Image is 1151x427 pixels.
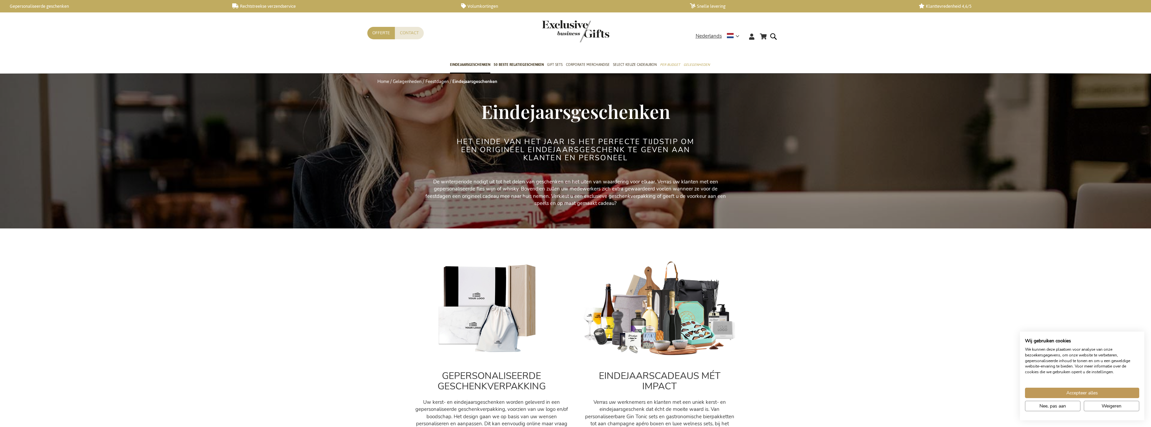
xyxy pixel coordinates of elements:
button: Pas cookie voorkeuren aan [1025,401,1080,411]
a: Home [377,79,389,85]
div: Nederlands [696,32,744,40]
span: Select Keuze Cadeaubon [613,61,657,68]
p: We kunnen deze plaatsen voor analyse van onze bezoekersgegevens, om onze website te verbeteren, g... [1025,347,1139,375]
a: store logo [542,20,576,42]
a: Volumkortingen [461,3,679,9]
h2: GEPERSONALISEERDE GESCHENKVERPAKKING [414,371,569,392]
a: Gelegenheden [393,79,421,85]
span: Gelegenheden [684,61,710,68]
span: Gift Sets [547,61,563,68]
span: Eindejaarsgeschenken [481,99,670,124]
strong: Eindejaarsgeschenken [452,79,497,85]
img: Personalised_gifts [414,261,569,357]
img: Exclusive Business gifts logo [542,20,609,42]
a: Rechtstreekse verzendservice [232,3,450,9]
a: Snelle levering [690,3,908,9]
a: Gepersonaliseerde geschenken [3,3,221,9]
span: Corporate Merchandise [566,61,610,68]
button: Accepteer alle cookies [1025,388,1139,398]
span: Eindejaarsgeschenken [450,61,490,68]
img: cadeau_personeel_medewerkers-kerst_1 [582,261,737,357]
span: Nederlands [696,32,722,40]
a: Contact [395,27,424,39]
span: Per Budget [660,61,680,68]
h2: Wij gebruiken cookies [1025,338,1139,344]
span: Accepteer alles [1066,389,1098,396]
p: De winterperiode nodigt uit tot het delen van geschenken en het uiten van waardering voor elkaar.... [424,178,727,207]
a: Klanttevredenheid 4,6/5 [919,3,1137,9]
h2: Het einde van het jaar is het perfecte tijdstip om een origineel eindejaarsgeschenk te geven aan ... [450,138,702,162]
h2: EINDEJAARSCADEAUS MÉT IMPACT [582,371,737,392]
span: Nee, pas aan [1039,402,1066,410]
a: Offerte [367,27,395,39]
span: 50 beste relatiegeschenken [494,61,544,68]
button: Alle cookies weigeren [1084,401,1139,411]
a: Feestdagen [425,79,449,85]
span: Weigeren [1102,402,1121,410]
